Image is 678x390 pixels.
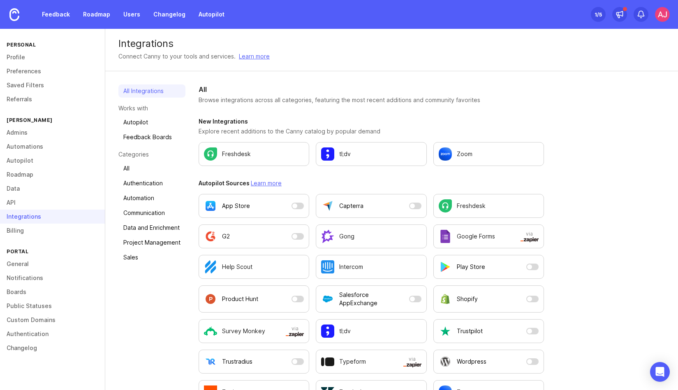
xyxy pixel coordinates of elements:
button: Capterra is currently disabled as an Autopilot data source. Open a modal to adjust settings. [316,194,426,218]
a: Users [118,7,145,22]
p: tl;dv [339,327,351,335]
p: App Store [222,202,250,210]
button: 1/5 [591,7,606,22]
a: Configure Help Scout settings. [199,255,309,279]
p: Google Forms [457,232,495,241]
img: AJ Hoke [655,7,670,22]
h3: New Integrations [199,117,544,126]
button: Play Store is currently disabled as an Autopilot data source. Open a modal to adjust settings. [433,255,544,279]
p: Intercom [339,263,363,271]
a: Authentication [118,177,185,190]
div: Integrations [118,39,665,49]
span: via [521,231,539,242]
p: Categories [118,150,185,159]
p: Browse integrations across all categories, featuring the most recent additions and community favo... [199,96,544,104]
button: G2 is currently disabled as an Autopilot data source. Open a modal to adjust settings. [199,224,309,248]
a: Communication [118,206,185,220]
p: Freshdesk [222,150,251,158]
img: svg+xml;base64,PHN2ZyB3aWR0aD0iNTAwIiBoZWlnaHQ9IjEzNiIgZmlsbD0ibm9uZSIgeG1sbnM9Imh0dHA6Ly93d3cudz... [403,362,421,367]
img: svg+xml;base64,PHN2ZyB3aWR0aD0iNTAwIiBoZWlnaHQ9IjEzNiIgZmlsbD0ibm9uZSIgeG1sbnM9Imh0dHA6Ly93d3cudz... [521,237,539,242]
p: Help Scout [222,263,252,271]
a: Learn more [239,52,270,61]
a: Feedback [37,7,75,22]
button: Trustpilot is currently disabled as an Autopilot data source. Open a modal to adjust settings. [433,319,544,343]
p: Shopify [457,295,478,303]
img: svg+xml;base64,PHN2ZyB3aWR0aD0iNTAwIiBoZWlnaHQ9IjEzNiIgZmlsbD0ibm9uZSIgeG1sbnM9Imh0dHA6Ly93d3cudz... [286,332,304,337]
a: Autopilot [118,116,185,129]
div: Open Intercom Messenger [650,362,670,382]
a: Configure tl;dv settings. [316,142,426,166]
p: Freshdesk [457,202,486,210]
button: App Store is currently disabled as an Autopilot data source. Open a modal to adjust settings. [199,194,309,218]
a: Configure Freshdesk settings. [199,142,309,166]
a: Automation [118,191,185,205]
a: Configure Zoom settings. [433,142,544,166]
a: Autopilot [194,7,229,22]
p: Salesforce AppExchange [339,291,405,307]
img: Canny Home [9,8,19,21]
a: Configure Intercom settings. [316,255,426,279]
a: Data and Enrichment [118,221,185,234]
p: Gong [339,232,354,241]
button: Wordpress is currently disabled as an Autopilot data source. Open a modal to adjust settings. [433,350,544,374]
a: Feedback Boards [118,131,185,144]
a: All Integrations [118,84,185,98]
a: Configure tl;dv settings. [316,319,426,343]
p: Explore recent additions to the Canny catalog by popular demand [199,127,544,135]
a: Learn more [251,180,282,187]
p: Typeform [339,357,366,366]
span: via [403,356,421,367]
p: Play Store [457,263,485,271]
a: Configure Gong settings. [316,224,426,248]
a: Roadmap [78,7,115,22]
p: Product Hunt [222,295,258,303]
span: via [286,325,304,337]
p: Wordpress [457,357,486,366]
a: Sales [118,251,185,264]
p: Trustradius [222,357,252,366]
a: Configure Typeform in a new tab. [316,350,426,374]
button: Trustradius is currently disabled as an Autopilot data source. Open a modal to adjust settings. [199,350,309,374]
p: Works with [118,104,185,112]
p: tl;dv [339,150,351,158]
h2: All [199,84,544,94]
p: G2 [222,232,230,241]
p: Capterra [339,202,363,210]
button: Product Hunt is currently disabled as an Autopilot data source. Open a modal to adjust settings. [199,285,309,313]
a: Configure Survey Monkey in a new tab. [199,319,309,343]
div: Connect Canny to your tools and services. [118,52,236,61]
a: Configure Google Forms in a new tab. [433,224,544,248]
a: All [118,162,185,175]
div: 1 /5 [595,9,602,20]
p: Zoom [457,150,472,158]
p: Trustpilot [457,327,483,335]
h3: Autopilot Sources [199,179,544,187]
button: Shopify is currently disabled as an Autopilot data source. Open a modal to adjust settings. [433,285,544,313]
a: Changelog [148,7,190,22]
a: Project Management [118,236,185,249]
p: Survey Monkey [222,327,265,335]
button: Salesforce AppExchange is currently disabled as an Autopilot data source. Open a modal to adjust ... [316,285,426,313]
a: Configure Freshdesk settings. [433,194,544,218]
